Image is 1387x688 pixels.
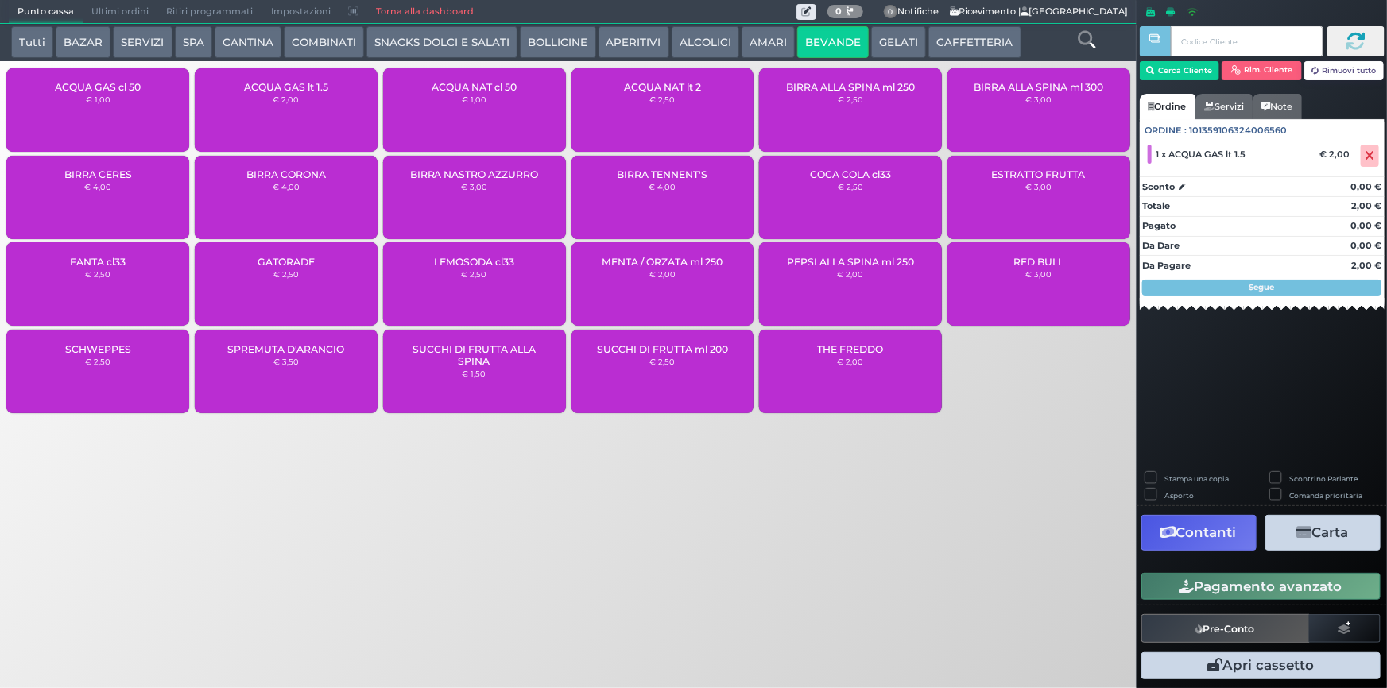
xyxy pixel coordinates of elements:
[1350,220,1381,231] strong: 0,00 €
[1142,180,1175,194] strong: Sconto
[649,182,676,191] small: € 4,00
[786,81,915,93] span: BIRRA ALLA SPINA ml 250
[1265,515,1381,551] button: Carta
[434,256,514,268] span: LEMOSODA cl33
[64,168,132,180] span: BIRRA CERES
[818,343,884,355] span: THE FREDDO
[262,1,339,23] span: Impostazioni
[227,343,344,355] span: SPREMUTA D'ARANCIO
[367,1,482,23] a: Torna alla dashboard
[649,95,675,104] small: € 2,50
[175,26,212,58] button: SPA
[55,81,141,93] span: ACQUA GAS cl 50
[1142,220,1176,231] strong: Pagato
[1290,490,1363,501] label: Comanda prioritaria
[463,369,486,378] small: € 1,50
[85,269,110,279] small: € 2,50
[244,81,328,93] span: ACQUA GAS lt 1.5
[838,182,863,191] small: € 2,50
[432,81,517,93] span: ACQUA NAT cl 50
[284,26,364,58] button: COMBINATI
[787,256,914,268] span: PEPSI ALLA SPINA ml 250
[838,269,864,279] small: € 2,00
[83,1,157,23] span: Ultimi ordini
[65,343,131,355] span: SCHWEPPES
[273,95,299,104] small: € 2,00
[1140,94,1195,119] a: Ordine
[1025,182,1052,191] small: € 3,00
[1249,282,1275,292] strong: Segue
[273,357,299,366] small: € 3,50
[838,357,864,366] small: € 2,00
[461,182,487,191] small: € 3,00
[1190,124,1288,137] span: 101359106324006560
[1025,95,1052,104] small: € 3,00
[624,81,701,93] span: ACQUA NAT lt 2
[258,256,315,268] span: GATORADE
[1142,260,1191,271] strong: Da Pagare
[246,168,326,180] span: BIRRA CORONA
[462,95,486,104] small: € 1,00
[1145,124,1187,137] span: Ordine :
[649,357,675,366] small: € 2,50
[9,1,83,23] span: Punto cassa
[1156,149,1246,160] span: 1 x ACQUA GAS lt 1.5
[1253,94,1301,119] a: Note
[1351,200,1381,211] strong: 2,00 €
[884,5,898,19] span: 0
[1195,94,1253,119] a: Servizi
[273,182,300,191] small: € 4,00
[86,95,110,104] small: € 1,00
[1304,61,1385,80] button: Rimuovi tutto
[1317,149,1358,160] div: € 2,00
[649,269,676,279] small: € 2,00
[992,168,1086,180] span: ESTRATTO FRUTTA
[520,26,595,58] button: BOLLICINE
[157,1,262,23] span: Ritiri programmati
[113,26,172,58] button: SERVIZI
[11,26,53,58] button: Tutti
[797,26,869,58] button: BEVANDE
[742,26,795,58] button: AMARI
[599,26,669,58] button: APERITIVI
[1141,515,1257,551] button: Contanti
[1140,61,1220,80] button: Cerca Cliente
[810,168,891,180] span: COCA COLA cl33
[1141,652,1381,679] button: Apri cassetto
[871,26,926,58] button: GELATI
[835,6,842,17] b: 0
[1290,473,1358,484] label: Scontrino Parlante
[1013,256,1063,268] span: RED BULL
[838,95,863,104] small: € 2,50
[597,343,728,355] span: SUCCHI DI FRUTTA ml 200
[1164,490,1194,501] label: Asporto
[1025,269,1052,279] small: € 3,00
[1141,573,1381,600] button: Pagamento avanzato
[617,168,707,180] span: BIRRA TENNENT'S
[397,343,552,367] span: SUCCHI DI FRUTTA ALLA SPINA
[1142,200,1170,211] strong: Totale
[1141,614,1310,643] button: Pre-Conto
[672,26,739,58] button: ALCOLICI
[1171,26,1323,56] input: Codice Cliente
[56,26,110,58] button: BAZAR
[1351,260,1381,271] strong: 2,00 €
[928,26,1021,58] button: CAFFETTERIA
[85,357,110,366] small: € 2,50
[273,269,299,279] small: € 2,50
[84,182,111,191] small: € 4,00
[70,256,126,268] span: FANTA cl33
[1164,473,1229,484] label: Stampa una copia
[215,26,281,58] button: CANTINA
[410,168,539,180] span: BIRRA NASTRO AZZURRO
[1222,61,1302,80] button: Rim. Cliente
[1350,181,1381,192] strong: 0,00 €
[462,269,487,279] small: € 2,50
[974,81,1103,93] span: BIRRA ALLA SPINA ml 300
[1142,240,1180,251] strong: Da Dare
[366,26,517,58] button: SNACKS DOLCI E SALATI
[1350,240,1381,251] strong: 0,00 €
[602,256,723,268] span: MENTA / ORZATA ml 250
